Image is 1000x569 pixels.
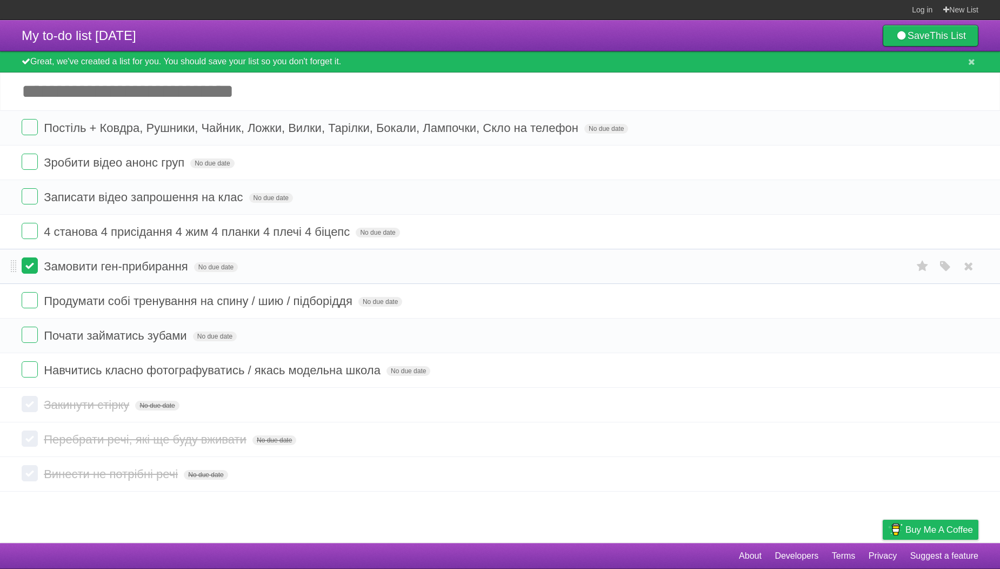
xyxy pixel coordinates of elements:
a: SaveThis List [883,25,978,47]
span: No due date [386,366,430,376]
label: Done [22,154,38,170]
span: Записати відео запрошення на клас [44,190,245,204]
a: Terms [832,546,856,566]
span: No due date [135,401,179,411]
span: No due date [190,158,234,168]
span: No due date [249,193,293,203]
span: My to-do list [DATE] [22,28,136,43]
span: Замовити ген-прибирання [44,260,191,273]
span: No due date [584,124,628,134]
a: Buy me a coffee [883,520,978,540]
span: Почати займатись зубами [44,329,190,342]
a: Suggest a feature [910,546,978,566]
img: Buy me a coffee [888,520,903,539]
span: Винести не потрібні речі [44,467,181,481]
label: Done [22,396,38,412]
label: Done [22,327,38,343]
label: Done [22,223,38,239]
span: Постіль + Ковдра, Рушники, Чайник, Ложки, Вилки, Тарілки, Бокали, Лампочки, Скло на телефон [44,121,581,135]
span: No due date [252,435,296,445]
a: About [739,546,762,566]
label: Done [22,292,38,308]
span: No due date [194,262,238,272]
span: Зробити відео анонс груп [44,156,187,169]
label: Star task [912,257,933,275]
span: Продумати собі тренування на спину / шию / підборіддя [44,294,355,308]
a: Developers [775,546,818,566]
span: Навчитись класно фотографуватись / якась модельна школа [44,363,383,377]
label: Done [22,257,38,274]
span: Перебрати речі, які ще буду вживати [44,433,249,446]
label: Done [22,431,38,447]
span: No due date [193,332,237,341]
label: Done [22,361,38,378]
span: No due date [184,470,228,480]
label: Done [22,465,38,481]
span: Закинути стірку [44,398,132,412]
label: Done [22,119,38,135]
a: Privacy [869,546,897,566]
span: Buy me a coffee [905,520,973,539]
span: No due date [358,297,402,307]
span: No due date [356,228,399,237]
span: 4 станова 4 присідання 4 жим 4 планки 4 плечі 4 біцепс [44,225,352,239]
b: This List [930,30,966,41]
label: Done [22,188,38,204]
